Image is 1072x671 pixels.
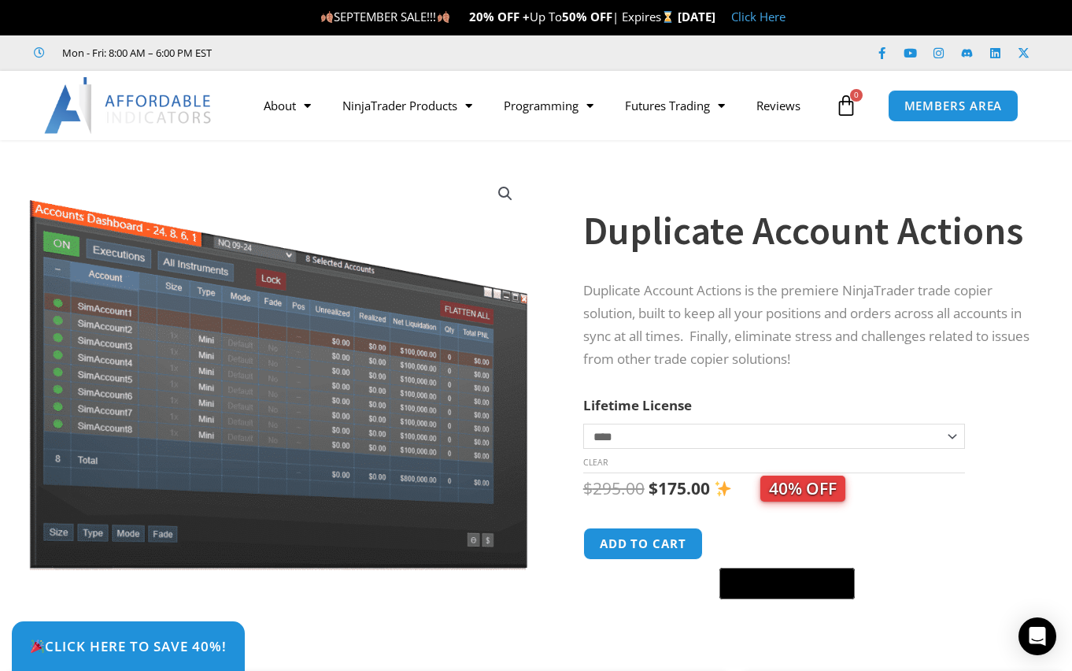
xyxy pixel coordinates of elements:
[320,9,677,24] span: SEPTEMBER SALE!!! Up To | Expires
[662,11,674,23] img: ⌛
[469,9,530,24] strong: 20% OFF +
[12,621,245,671] a: 🎉Click Here to save 40%!
[562,9,612,24] strong: 50% OFF
[583,280,1033,371] p: Duplicate Account Actions is the premiere NinjaTrader trade copier solution, built to keep all yo...
[850,89,863,102] span: 0
[583,203,1033,258] h1: Duplicate Account Actions
[649,477,658,499] span: $
[491,180,519,208] a: View full-screen image gallery
[44,77,213,134] img: LogoAI | Affordable Indicators – NinjaTrader
[904,100,1003,112] span: MEMBERS AREA
[649,477,710,499] bdi: 175.00
[248,87,327,124] a: About
[719,568,855,599] button: Buy with GPay
[583,609,1033,623] iframe: PayPal Message 1
[760,476,845,502] span: 40% OFF
[488,87,609,124] a: Programming
[327,87,488,124] a: NinjaTrader Products
[731,9,786,24] a: Click Here
[583,396,692,414] label: Lifetime License
[583,528,703,560] button: Add to cart
[678,9,715,24] strong: [DATE]
[716,525,858,563] iframe: Secure express checkout frame
[321,11,333,23] img: 🍂
[30,639,227,653] span: Click Here to save 40%!
[234,45,470,61] iframe: Customer reviews powered by Trustpilot
[1018,617,1056,655] div: Open Intercom Messenger
[438,11,449,23] img: 🍂
[609,87,741,124] a: Futures Trading
[248,87,831,124] nav: Menu
[811,83,881,128] a: 0
[58,43,212,62] span: Mon - Fri: 8:00 AM – 6:00 PM EST
[31,639,44,653] img: 🎉
[583,477,645,499] bdi: 295.00
[715,480,731,497] img: ✨
[583,457,608,468] a: Clear options
[741,87,816,124] a: Reviews
[888,90,1019,122] a: MEMBERS AREA
[583,477,593,499] span: $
